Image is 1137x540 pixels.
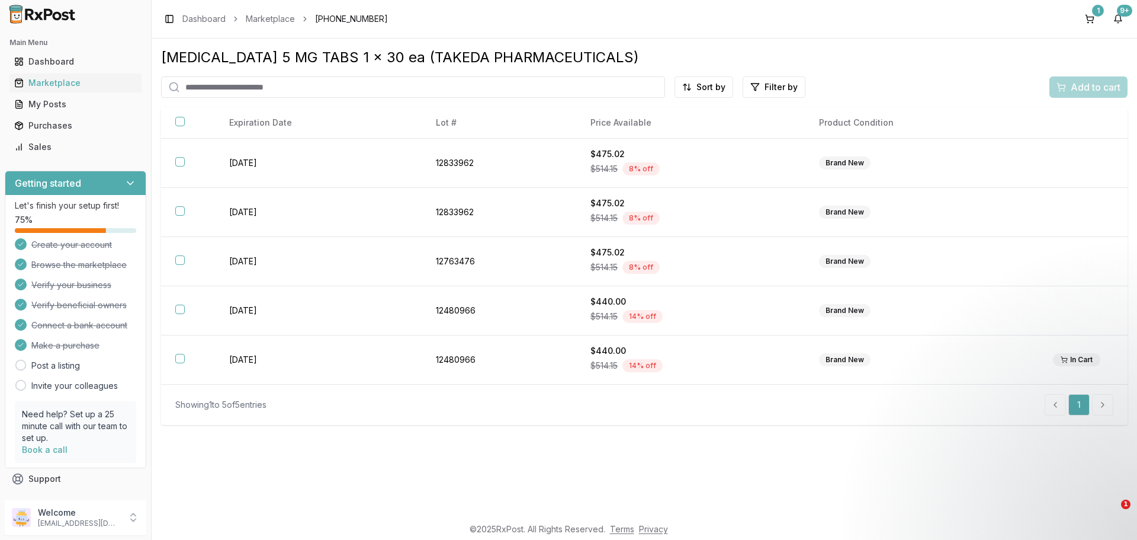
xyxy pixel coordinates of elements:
td: 12480966 [422,286,576,335]
div: 9+ [1117,5,1132,17]
span: $514.15 [590,311,618,322]
button: My Posts [5,95,146,114]
div: Brand New [819,156,871,170]
td: [DATE] [215,335,422,385]
td: 12833962 [422,139,576,188]
button: Feedback [5,490,146,511]
span: Verify your business [31,279,111,291]
button: Filter by [743,76,805,98]
p: Welcome [38,507,120,519]
img: RxPost Logo [5,5,81,24]
a: Dashboard [9,51,142,72]
iframe: Intercom live chat [1097,500,1125,528]
p: [EMAIL_ADDRESS][DOMAIN_NAME] [38,519,120,528]
td: [DATE] [215,286,422,335]
a: Book a call [22,445,68,455]
button: Support [5,468,146,490]
span: Create your account [31,239,112,251]
div: Brand New [819,353,871,366]
div: $475.02 [590,197,791,209]
a: Marketplace [246,13,295,25]
button: 1 [1080,9,1099,28]
td: [DATE] [215,237,422,286]
a: Terms [610,524,634,534]
button: Sales [5,138,146,156]
a: Privacy [639,524,668,534]
nav: breadcrumb [182,13,388,25]
p: Need help? Set up a 25 minute call with our team to set up. [22,408,129,444]
span: Filter by [765,81,798,93]
button: Purchases [5,116,146,135]
div: $475.02 [590,148,791,160]
div: 8 % off [622,162,660,175]
span: Make a purchase [31,340,99,352]
span: 75 % [15,214,33,226]
span: Verify beneficial owners [31,299,127,311]
td: [DATE] [215,139,422,188]
a: 1 [1068,394,1090,416]
td: 12763476 [422,237,576,286]
nav: pagination [1045,394,1113,416]
div: $475.02 [590,247,791,258]
div: 8 % off [622,212,660,225]
span: Feedback [28,494,69,506]
div: Showing 1 to 5 of 5 entries [175,399,266,411]
a: My Posts [9,94,142,115]
td: 12480966 [422,335,576,385]
a: Dashboard [182,13,226,25]
button: 9+ [1109,9,1128,28]
th: Product Condition [805,107,1039,139]
th: Price Available [576,107,805,139]
span: $514.15 [590,360,618,372]
span: Browse the marketplace [31,259,127,271]
h3: Getting started [15,176,81,190]
a: Purchases [9,115,142,136]
div: 14 % off [622,359,663,372]
img: User avatar [12,508,31,527]
div: 14 % off [622,310,663,323]
span: $514.15 [590,163,618,175]
span: $514.15 [590,261,618,273]
td: [DATE] [215,188,422,237]
div: Sales [14,141,137,153]
a: Post a listing [31,360,80,372]
a: Sales [9,136,142,158]
p: Let's finish your setup first! [15,200,136,212]
a: Invite your colleagues [31,380,118,392]
button: Marketplace [5,74,146,92]
div: In Cart [1053,353,1100,366]
div: $440.00 [590,296,791,308]
div: Brand New [819,206,871,219]
span: [PHONE_NUMBER] [315,13,388,25]
div: My Posts [14,98,137,110]
div: Brand New [819,304,871,317]
a: Marketplace [9,72,142,94]
span: 1 [1121,500,1130,509]
span: Sort by [696,81,725,93]
div: Dashboard [14,56,137,68]
th: Lot # [422,107,576,139]
div: 8 % off [622,261,660,274]
span: Connect a bank account [31,319,127,331]
div: Brand New [819,255,871,268]
div: Purchases [14,120,137,132]
button: Sort by [675,76,733,98]
div: 1 [1092,5,1104,17]
button: Dashboard [5,52,146,71]
span: $514.15 [590,212,618,224]
td: 12833962 [422,188,576,237]
div: Marketplace [14,77,137,89]
th: Expiration Date [215,107,422,139]
div: [MEDICAL_DATA] 5 MG TABS 1 x 30 ea (TAKEDA PHARMACEUTICALS) [161,48,1128,67]
h2: Main Menu [9,38,142,47]
div: $440.00 [590,345,791,357]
